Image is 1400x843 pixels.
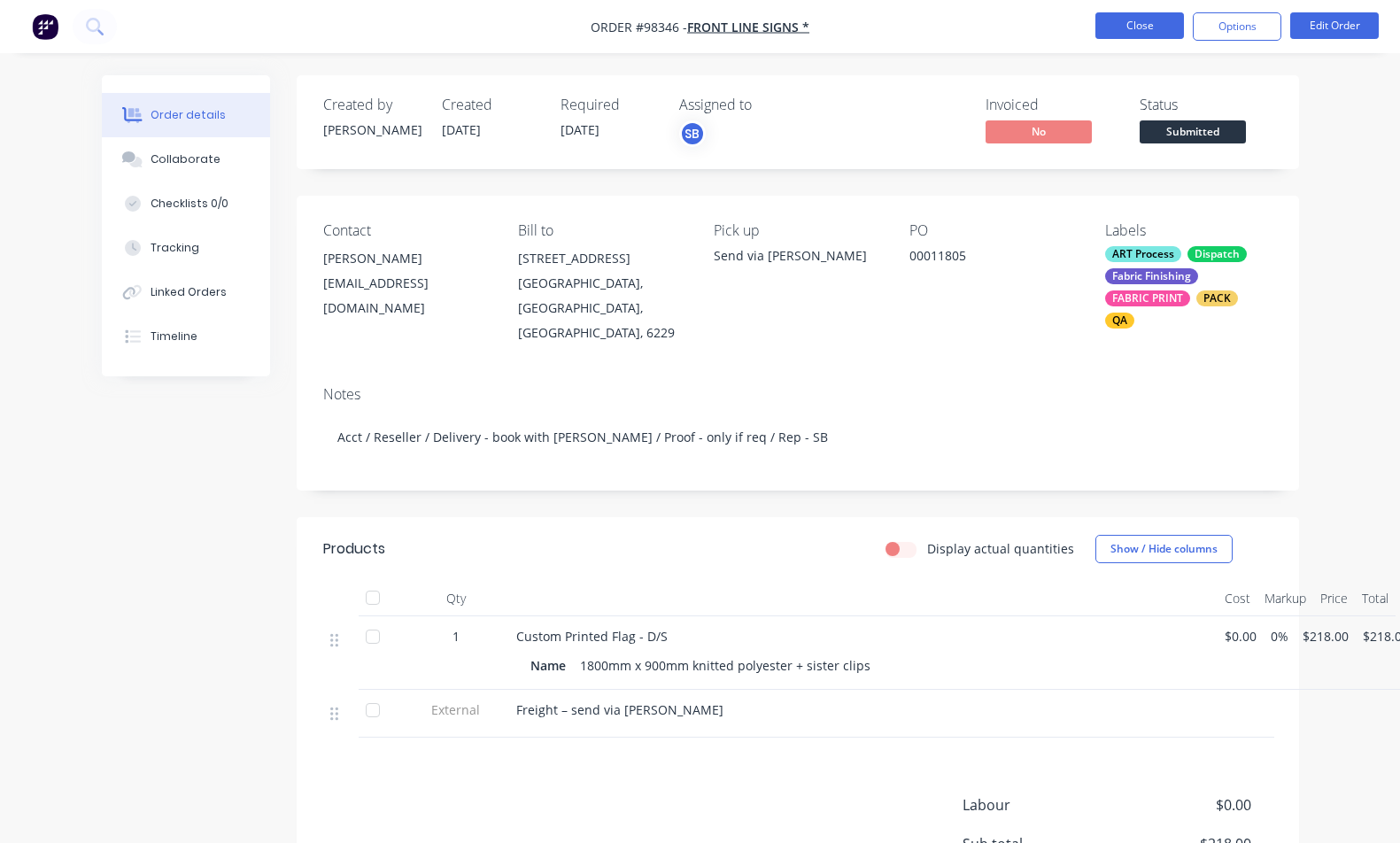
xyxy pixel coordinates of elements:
div: Qty [403,581,509,616]
button: SB [679,120,706,147]
div: PACK [1196,290,1238,306]
div: Pick up [714,222,881,239]
button: Edit Order [1290,12,1379,39]
button: Order details [102,93,270,137]
span: 0% [1271,627,1288,646]
span: $0.00 [1225,627,1257,646]
span: 1 [452,627,460,646]
span: Labour [963,794,1120,816]
span: No [986,120,1092,143]
div: [STREET_ADDRESS][GEOGRAPHIC_DATA], [GEOGRAPHIC_DATA], [GEOGRAPHIC_DATA], 6229 [518,246,685,345]
div: [PERSON_NAME][EMAIL_ADDRESS][DOMAIN_NAME] [323,246,491,321]
div: Created [442,97,539,113]
button: Submitted [1140,120,1246,147]
div: 00011805 [909,246,1077,271]
div: [STREET_ADDRESS] [518,246,685,271]
span: $218.00 [1303,627,1349,646]
span: $0.00 [1119,794,1250,816]
div: Acct / Reseller / Delivery - book with [PERSON_NAME] / Proof - only if req / Rep - SB [323,410,1272,464]
div: Required [561,97,658,113]
div: Assigned to [679,97,856,113]
div: Products [323,538,385,560]
span: External [410,700,502,719]
div: [GEOGRAPHIC_DATA], [GEOGRAPHIC_DATA], [GEOGRAPHIC_DATA], 6229 [518,271,685,345]
button: Checklists 0/0 [102,182,270,226]
span: Freight – send via [PERSON_NAME] [516,701,723,718]
div: [EMAIL_ADDRESS][DOMAIN_NAME] [323,271,491,321]
button: Collaborate [102,137,270,182]
div: [PERSON_NAME] [323,246,491,271]
img: Factory [32,13,58,40]
button: Show / Hide columns [1095,535,1233,563]
div: Fabric Finishing [1105,268,1198,284]
span: Submitted [1140,120,1246,143]
div: Send via [PERSON_NAME] [714,246,881,265]
div: FABRIC PRINT [1105,290,1190,306]
div: Cost [1218,581,1257,616]
div: Markup [1257,581,1313,616]
button: Timeline [102,314,270,359]
div: Notes [323,386,1272,403]
span: Order #98346 - [591,19,687,35]
div: ART Process [1105,246,1181,262]
div: Invoiced [986,97,1118,113]
div: Name [530,653,573,678]
button: Tracking [102,226,270,270]
span: [DATE] [442,121,481,138]
button: Close [1095,12,1184,39]
div: Timeline [151,329,197,344]
div: Total [1355,581,1396,616]
a: Front Line Signs * [687,19,809,35]
div: Contact [323,222,491,239]
label: Display actual quantities [927,539,1074,558]
div: Price [1313,581,1355,616]
div: Checklists 0/0 [151,196,228,212]
div: Order details [151,107,226,123]
button: Options [1193,12,1281,41]
div: Bill to [518,222,685,239]
div: Collaborate [151,151,220,167]
span: Custom Printed Flag - D/S [516,628,668,645]
div: 1800mm x 900mm knitted polyester + sister clips [573,653,878,678]
div: Status [1140,97,1272,113]
div: [PERSON_NAME] [323,120,421,139]
span: [DATE] [561,121,599,138]
div: Tracking [151,240,199,256]
div: PO [909,222,1077,239]
div: Linked Orders [151,284,227,300]
div: Created by [323,97,421,113]
button: Linked Orders [102,270,270,314]
div: Labels [1105,222,1272,239]
div: QA [1105,313,1134,329]
div: Dispatch [1187,246,1247,262]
